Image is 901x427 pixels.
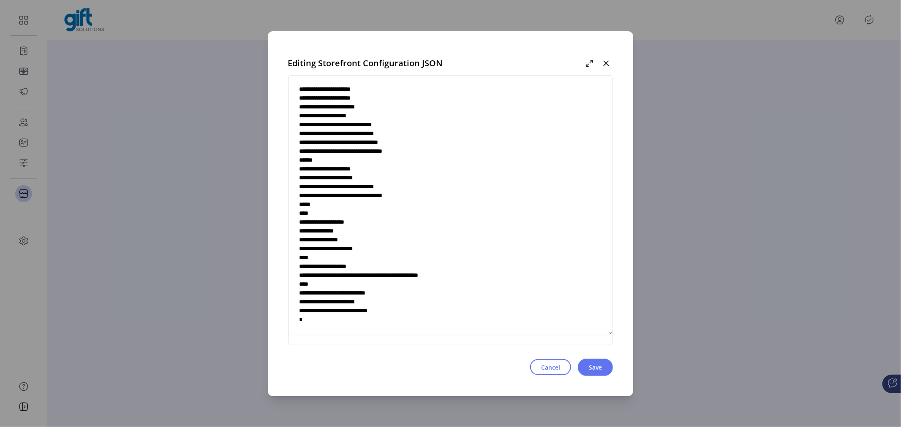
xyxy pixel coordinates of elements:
[288,57,443,70] span: Editing Storefront Configuration JSON
[578,359,613,376] button: Save
[530,359,571,375] button: Cancel
[541,363,560,372] span: Cancel
[589,363,602,372] span: Save
[583,57,596,70] button: Maximize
